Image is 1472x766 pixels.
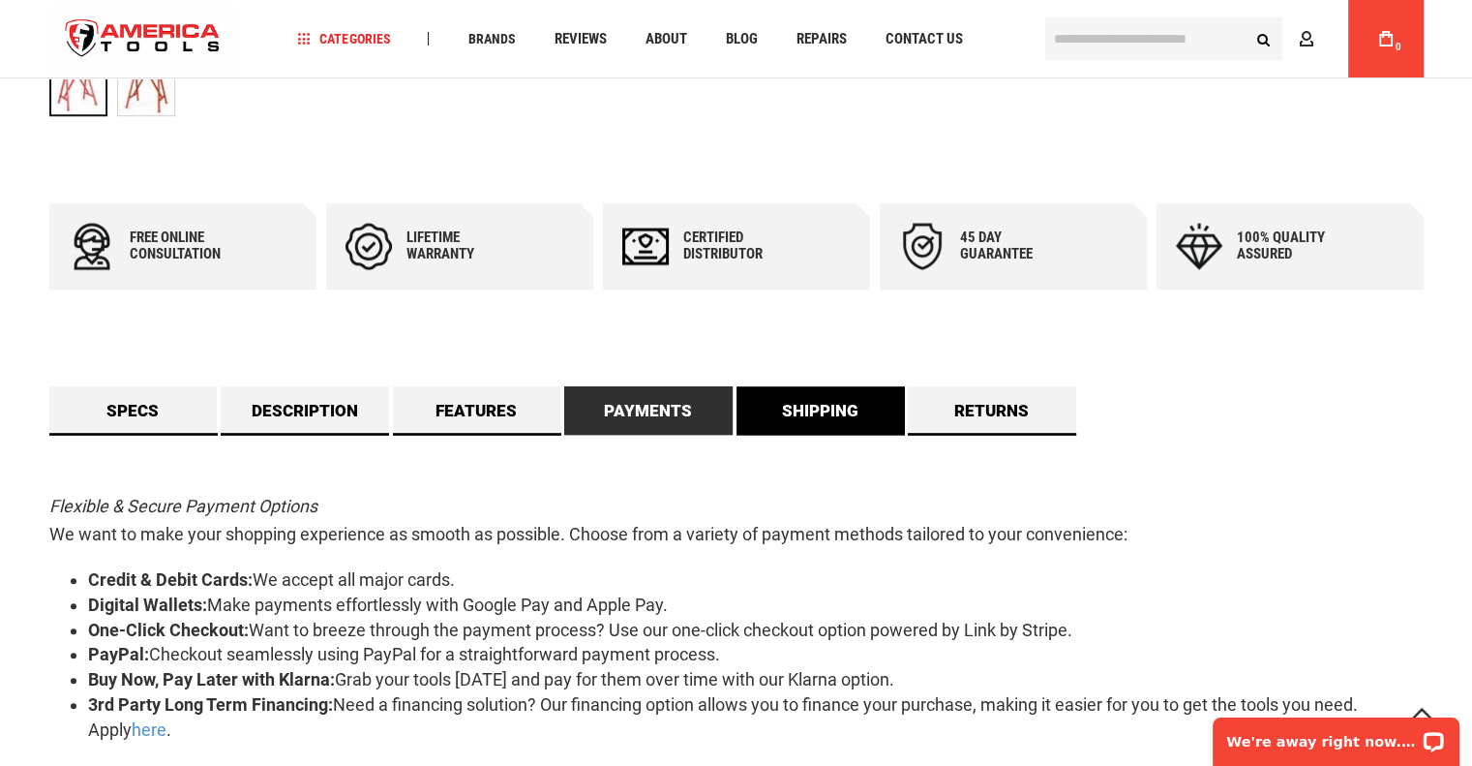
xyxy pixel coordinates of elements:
[88,669,335,689] strong: Buy Now, Pay Later with Klarna:
[1246,20,1282,57] button: Search
[221,386,389,435] a: Description
[960,230,1076,262] div: 45 day Guarantee
[1396,42,1401,52] span: 0
[1237,230,1353,262] div: 100% quality assured
[88,567,1424,593] li: We accept all major cards.
[88,692,1424,742] li: Need a financing solution? Our financing option allows you to finance your purchase, making it ea...
[459,26,524,52] a: Brands
[787,26,855,52] a: Repairs
[406,230,523,262] div: Lifetime warranty
[645,32,686,46] span: About
[545,26,615,52] a: Reviews
[297,32,390,46] span: Categories
[88,593,1424,618] li: Make payments effortlessly with Google Pay and Apple Pay.
[796,32,846,46] span: Repairs
[88,694,333,715] strong: 3rd Party Long Term Financing:
[49,496,317,516] em: Flexible & Secure Payment Options
[88,642,1424,667] li: Checkout seamlessly using PayPal for a straightforward payment process.
[88,569,253,590] strong: Credit & Debit Cards:
[467,32,515,46] span: Brands
[393,386,561,435] a: Features
[132,720,166,740] a: here
[636,26,695,52] a: About
[49,3,237,76] a: store logo
[683,230,799,262] div: Certified Distributor
[716,26,766,52] a: Blog
[908,386,1076,435] a: Returns
[564,386,733,435] a: Payments
[288,26,399,52] a: Categories
[117,48,175,126] div: RIDGID 64642 AD. ROLLER STAND W/STEEL WHEELS
[49,493,1424,549] p: We want to make your shopping experience as smooth as possible. Choose from a variety of payment ...
[88,595,207,615] strong: Digital Wallets:
[88,644,149,664] strong: PayPal:
[88,618,1424,643] li: Want to breeze through the payment process? Use our one-click checkout option powered by Link by ...
[1200,705,1472,766] iframe: LiveChat chat widget
[736,386,905,435] a: Shipping
[725,32,757,46] span: Blog
[118,59,174,115] img: RIDGID 64642 AD. ROLLER STAND W/STEEL WHEELS
[130,230,246,262] div: Free online consultation
[885,32,962,46] span: Contact Us
[88,620,249,640] strong: One-Click Checkout:
[876,26,971,52] a: Contact Us
[49,3,237,76] img: America Tools
[554,32,606,46] span: Reviews
[88,667,1424,692] li: Grab your tools [DATE] and pay for them over time with our Klarna option.
[49,386,218,435] a: Specs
